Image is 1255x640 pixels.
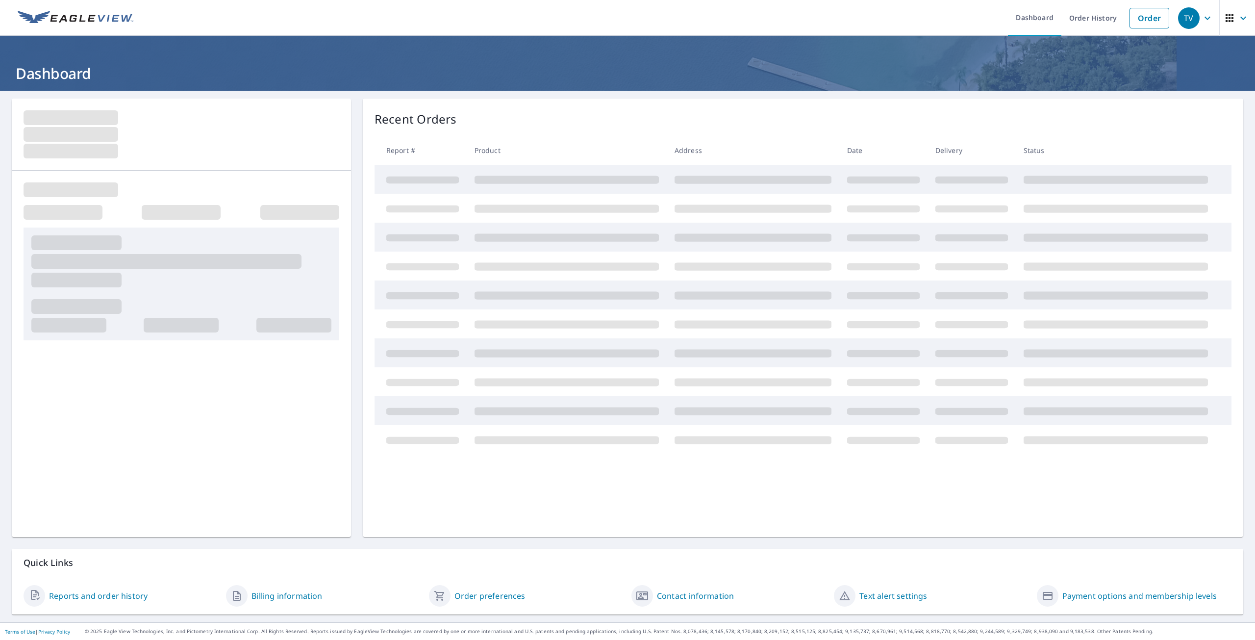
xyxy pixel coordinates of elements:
[657,590,734,602] a: Contact information
[49,590,148,602] a: Reports and order history
[85,628,1250,635] p: © 2025 Eagle View Technologies, Inc. and Pictometry International Corp. All Rights Reserved. Repo...
[38,628,70,635] a: Privacy Policy
[375,110,457,128] p: Recent Orders
[375,136,467,165] th: Report #
[1178,7,1200,29] div: TV
[1129,8,1169,28] a: Order
[12,63,1243,83] h1: Dashboard
[467,136,667,165] th: Product
[24,557,1231,569] p: Quick Links
[18,11,133,26] img: EV Logo
[1062,590,1217,602] a: Payment options and membership levels
[251,590,322,602] a: Billing information
[454,590,526,602] a: Order preferences
[1016,136,1216,165] th: Status
[667,136,839,165] th: Address
[5,628,35,635] a: Terms of Use
[5,629,70,635] p: |
[859,590,927,602] a: Text alert settings
[839,136,928,165] th: Date
[928,136,1016,165] th: Delivery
